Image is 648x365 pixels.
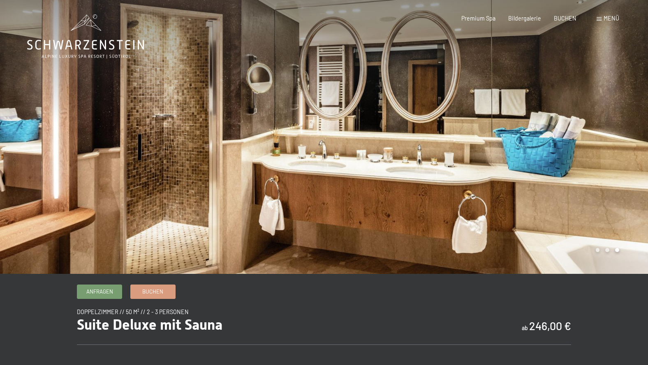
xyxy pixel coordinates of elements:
b: 246,00 € [529,319,571,332]
span: Buchen [142,288,163,295]
a: BUCHEN [554,15,576,22]
span: Anfragen [86,288,113,295]
span: ab [522,324,528,331]
a: Anfragen [77,285,122,298]
span: Suite Deluxe mit Sauna [77,316,222,333]
span: Doppelzimmer // 50 m² // 2 - 3 Personen [77,308,189,315]
a: Premium Spa [461,15,495,22]
a: Buchen [131,285,175,298]
span: Menü [604,15,619,22]
a: Bildergalerie [508,15,541,22]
